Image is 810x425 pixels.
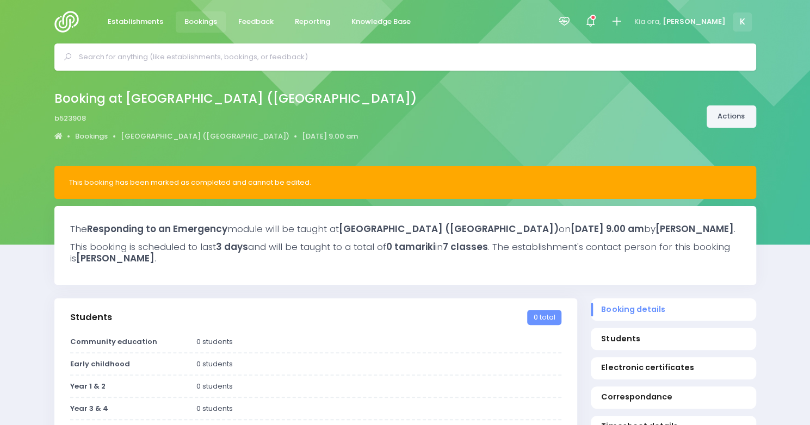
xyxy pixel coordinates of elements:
[189,403,568,414] div: 0 students
[656,222,734,235] strong: [PERSON_NAME]
[216,240,248,253] strong: 3 days
[601,333,745,345] span: Students
[591,298,756,321] a: Booking details
[443,240,488,253] strong: 7 classes
[70,381,106,391] strong: Year 1 & 2
[663,16,726,27] span: [PERSON_NAME]
[69,177,741,188] div: This booking has been marked as completed and cannot be edited.
[295,16,330,27] span: Reporting
[70,359,130,369] strong: Early childhood
[54,11,85,33] img: Logo
[591,328,756,350] a: Students
[733,12,752,32] span: K
[230,11,283,33] a: Feedback
[108,16,163,27] span: Establishments
[302,131,358,142] a: [DATE] 9.00 am
[87,222,227,235] strong: Responding to an Emergency
[54,91,417,106] h2: Booking at [GEOGRAPHIC_DATA] ([GEOGRAPHIC_DATA])
[238,16,274,27] span: Feedback
[601,362,745,373] span: Electronic certificates
[54,113,86,124] span: b523908
[189,359,568,370] div: 0 students
[351,16,411,27] span: Knowledge Base
[70,241,740,264] h3: This booking is scheduled to last and will be taught to a total of in . The establishment's conta...
[70,336,157,347] strong: Community education
[339,222,559,235] strong: [GEOGRAPHIC_DATA] ([GEOGRAPHIC_DATA])
[286,11,339,33] a: Reporting
[189,336,568,347] div: 0 students
[591,386,756,409] a: Correspondance
[176,11,226,33] a: Bookings
[634,16,661,27] span: Kia ora,
[189,381,568,392] div: 0 students
[79,49,741,65] input: Search for anything (like establishments, bookings, or feedback)
[121,131,289,142] a: [GEOGRAPHIC_DATA] ([GEOGRAPHIC_DATA])
[601,391,745,403] span: Correspondance
[76,252,154,265] strong: [PERSON_NAME]
[343,11,420,33] a: Knowledge Base
[99,11,172,33] a: Establishments
[70,312,112,323] h3: Students
[707,105,756,128] a: Actions
[591,357,756,379] a: Electronic certificates
[386,240,435,253] strong: 0 tamariki
[184,16,217,27] span: Bookings
[70,223,740,234] h3: The module will be taught at on by .
[75,131,108,142] a: Bookings
[70,403,108,414] strong: Year 3 & 4
[527,310,561,325] span: 0 total
[601,304,745,315] span: Booking details
[571,222,644,235] strong: [DATE] 9.00 am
